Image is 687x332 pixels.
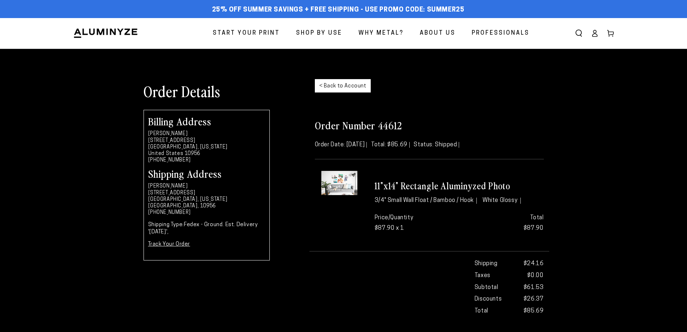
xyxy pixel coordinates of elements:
li: [GEOGRAPHIC_DATA], 10956 [148,203,265,210]
a: About Us [414,24,461,43]
a: Why Metal? [353,24,409,43]
p: $87.90 [464,213,543,234]
span: Status: Shipped [414,142,459,148]
span: Shop By Use [296,28,342,39]
h2: Order Number 44612 [315,118,544,131]
span: Why Metal? [358,28,404,39]
li: [STREET_ADDRESS] [148,190,265,197]
h1: Order Details [144,82,304,100]
span: About Us [420,28,455,39]
li: [PHONE_NUMBER] [148,157,265,164]
a: Track Your Order [148,242,190,247]
a: Start Your Print [207,24,285,43]
a: < Back to Account [315,79,371,92]
li: [GEOGRAPHIC_DATA], [US_STATE] [148,144,265,151]
strong: Total [530,215,544,221]
strong: [PERSON_NAME] [148,184,188,189]
span: 25% off Summer Savings + Free Shipping - Use Promo Code: SUMMER25 [212,6,464,14]
strong: Subtotal [475,283,498,293]
li: [STREET_ADDRESS] [148,138,265,144]
h2: Billing Address [148,116,265,126]
summary: Search our site [571,25,587,41]
span: $26.37 [524,294,544,305]
span: Order Date: [DATE] [315,142,367,148]
strong: Discounts [475,294,502,305]
li: 3/4" Small Wall Float / Bamboo / Hook [375,198,477,204]
span: $0.00 [527,271,543,281]
strong: Shipping Type: [148,222,184,228]
h2: Shipping Address [148,168,265,178]
strong: $85.69 [524,306,544,316]
h3: 11"x14" Rectangle Aluminyzed Photo [375,180,544,192]
span: $24.16 [524,259,544,269]
strong: [PERSON_NAME] [148,131,188,137]
p: Price/Quantity $87.90 x 1 [375,213,454,234]
a: Professionals [466,24,535,43]
strong: Total [475,306,488,316]
img: Aluminyze [73,28,138,39]
strong: Shipping [475,259,498,269]
li: United States 10956 [148,151,265,157]
img: Personalized Metal Print, 11x14 Aluminum Prints - 3/4" Small Wall Float / Hook [321,171,357,195]
span: Professionals [472,28,529,39]
span: Start Your Print [213,28,280,39]
strong: Taxes [475,271,490,281]
p: Fedex - Ground. Est. Delivery '[DATE]', [148,221,265,236]
li: White Glossy [483,198,521,204]
a: Shop By Use [291,24,348,43]
span: Total: $85.69 [371,142,410,148]
li: [GEOGRAPHIC_DATA], [US_STATE] [148,197,265,203]
li: [PHONE_NUMBER] [148,210,265,216]
span: $61.53 [524,283,544,293]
